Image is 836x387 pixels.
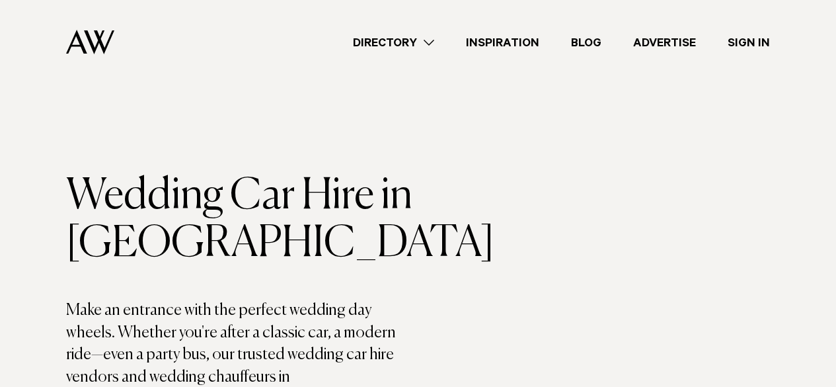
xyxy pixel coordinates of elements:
a: Sign In [712,34,786,52]
a: Inspiration [450,34,555,52]
a: Directory [337,34,450,52]
img: Auckland Weddings Logo [66,30,114,54]
a: Blog [555,34,617,52]
a: Advertise [617,34,712,52]
h1: Wedding Car Hire in [GEOGRAPHIC_DATA] [66,173,418,268]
